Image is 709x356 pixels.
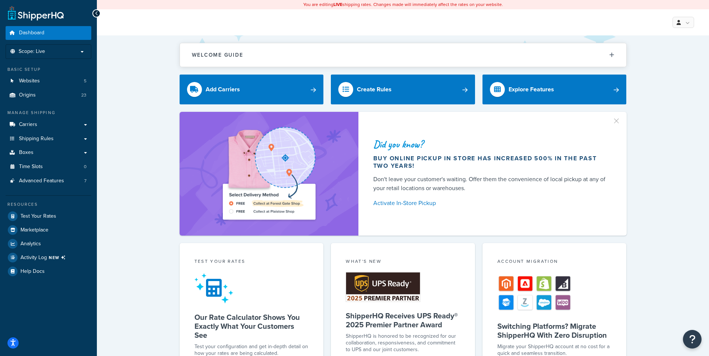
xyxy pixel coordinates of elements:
span: Websites [19,78,40,84]
span: Advanced Features [19,178,64,184]
h2: Welcome Guide [192,52,243,58]
a: Dashboard [6,26,91,40]
div: Did you know? [373,139,609,149]
div: Create Rules [357,84,392,95]
span: 0 [84,164,86,170]
span: Activity Log [20,253,69,262]
span: Marketplace [20,227,48,233]
span: Boxes [19,149,34,156]
li: Time Slots [6,160,91,174]
div: Add Carriers [206,84,240,95]
span: Help Docs [20,268,45,275]
li: Websites [6,74,91,88]
a: Time Slots0 [6,160,91,174]
div: Account Migration [497,258,612,267]
span: 23 [81,92,86,98]
span: Analytics [20,241,41,247]
a: Explore Features [482,75,627,104]
div: Buy online pickup in store has increased 500% in the past two years! [373,155,609,170]
a: Activity LogNEW [6,251,91,264]
span: 5 [84,78,86,84]
li: [object Object] [6,251,91,264]
span: Carriers [19,122,37,128]
span: Origins [19,92,36,98]
a: Help Docs [6,265,91,278]
div: Test your rates [194,258,309,267]
a: Advanced Features7 [6,174,91,188]
a: Marketplace [6,223,91,237]
span: NEW [49,255,69,261]
button: Welcome Guide [180,43,626,67]
img: ad-shirt-map-b0359fc47e01cab431d101c4b569394f6a03f54285957d908178d52f29eb9668.png [202,123,336,224]
a: Websites5 [6,74,91,88]
button: Open Resource Center [683,330,702,349]
li: Origins [6,88,91,102]
div: Explore Features [509,84,554,95]
a: Carriers [6,118,91,132]
div: Basic Setup [6,66,91,73]
h5: ShipperHQ Receives UPS Ready® 2025 Premier Partner Award [346,311,460,329]
li: Advanced Features [6,174,91,188]
span: Dashboard [19,30,44,36]
div: What's New [346,258,460,267]
span: Time Slots [19,164,43,170]
a: Origins23 [6,88,91,102]
div: Resources [6,201,91,208]
a: Activate In-Store Pickup [373,198,609,208]
div: Don't leave your customer's waiting. Offer them the convenience of local pickup at any of your re... [373,175,609,193]
p: ShipperHQ is honored to be recognized for our collaboration, responsiveness, and commitment to UP... [346,333,460,353]
a: Add Carriers [180,75,324,104]
a: Test Your Rates [6,209,91,223]
a: Create Rules [331,75,475,104]
span: 7 [84,178,86,184]
a: Analytics [6,237,91,251]
b: LIVE [333,1,342,8]
span: Shipping Rules [19,136,54,142]
span: Test Your Rates [20,213,56,220]
span: Scope: Live [19,48,45,55]
h5: Our Rate Calculator Shows You Exactly What Your Customers See [194,313,309,340]
a: Boxes [6,146,91,160]
h5: Switching Platforms? Migrate ShipperHQ With Zero Disruption [497,322,612,340]
div: Manage Shipping [6,110,91,116]
a: Shipping Rules [6,132,91,146]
